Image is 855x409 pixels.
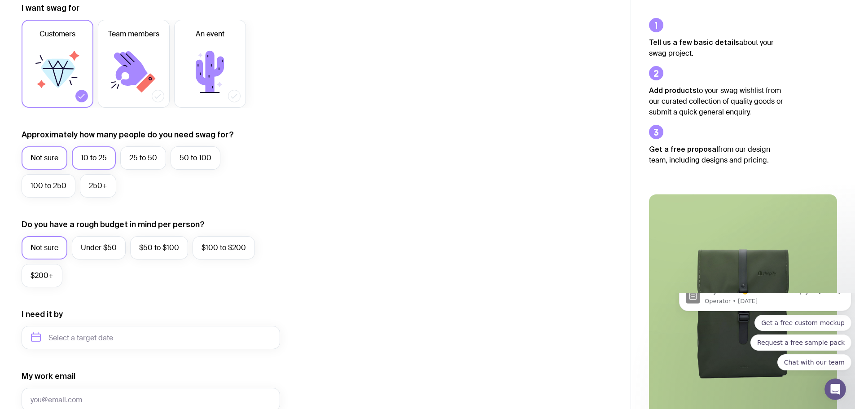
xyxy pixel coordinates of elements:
label: 50 to 100 [171,146,220,170]
strong: Add products [649,86,697,94]
label: 250+ [80,174,116,198]
iframe: Intercom notifications message [675,293,855,376]
p: about your swag project. [649,37,784,59]
label: Not sure [22,146,67,170]
label: $100 to $200 [193,236,255,259]
button: Quick reply: Get a free custom mockup [79,22,176,38]
p: from our design team, including designs and pricing. [649,144,784,166]
label: $200+ [22,264,62,287]
div: Quick reply options [4,22,176,78]
span: Team members [108,29,159,40]
label: Under $50 [72,236,126,259]
label: I want swag for [22,3,79,13]
strong: Get a free proposal [649,145,718,153]
p: to your swag wishlist from our curated collection of quality goods or submit a quick general enqu... [649,85,784,118]
button: Quick reply: Chat with our team [102,62,176,78]
button: Quick reply: Request a free sample pack [75,42,176,58]
span: An event [196,29,224,40]
label: 100 to 250 [22,174,75,198]
label: $50 to $100 [130,236,188,259]
label: My work email [22,371,75,382]
label: Approximately how many people do you need swag for? [22,129,234,140]
label: I need it by [22,309,63,320]
span: Customers [39,29,75,40]
iframe: Intercom live chat [824,378,846,400]
p: Message from Operator, sent 6d ago [29,4,169,13]
label: 25 to 50 [120,146,166,170]
input: Select a target date [22,326,280,349]
strong: Tell us a few basic details [649,38,739,46]
label: Do you have a rough budget in mind per person? [22,219,205,230]
label: 10 to 25 [72,146,116,170]
label: Not sure [22,236,67,259]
